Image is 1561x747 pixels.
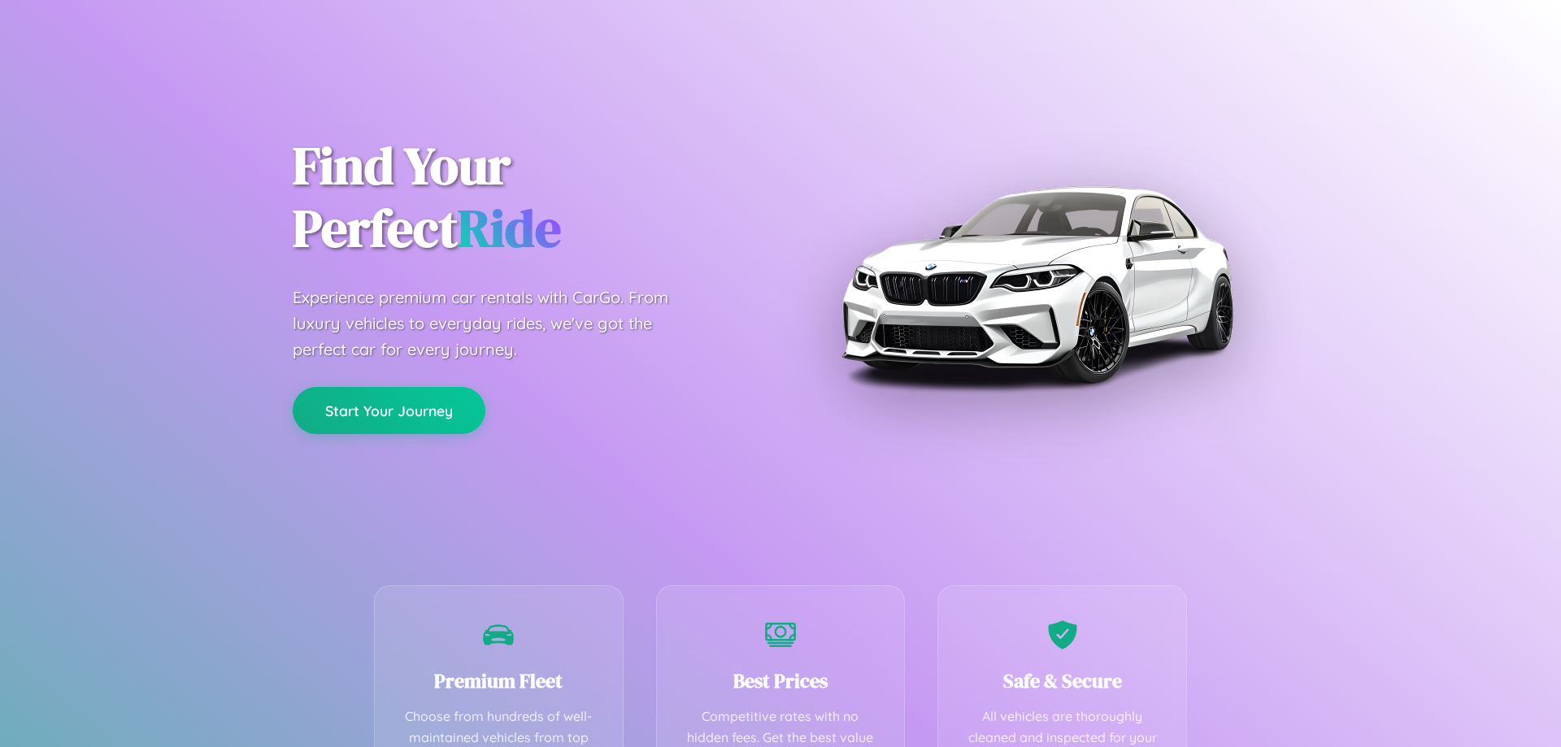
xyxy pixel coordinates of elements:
[399,667,598,694] h3: Premium Fleet
[833,81,1240,488] img: Premium BMW car rental vehicle
[293,284,699,363] p: Experience premium car rentals with CarGo. From luxury vehicles to everyday rides, we've got the ...
[681,667,881,694] h3: Best Prices
[458,193,561,263] span: Ride
[293,135,756,260] h1: Find Your Perfect
[963,667,1162,694] h3: Safe & Secure
[293,387,485,434] button: Start Your Journey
